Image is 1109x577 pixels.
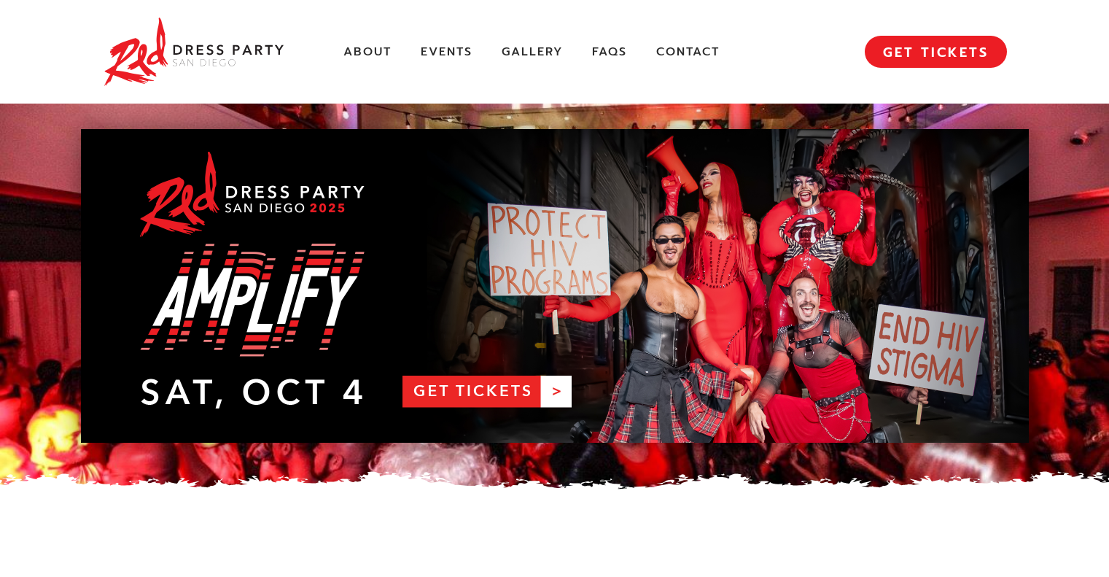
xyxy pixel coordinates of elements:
[421,44,472,60] a: Events
[103,15,285,89] img: Red Dress Party San Diego
[592,44,627,60] a: FAQs
[502,44,563,60] a: Gallery
[865,36,1007,68] a: GET TICKETS
[343,44,392,60] a: About
[656,44,720,60] a: Contact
